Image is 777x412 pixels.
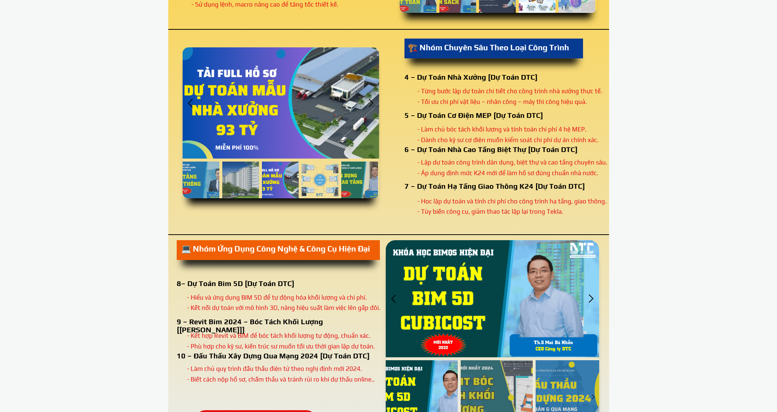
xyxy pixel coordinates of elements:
div: 6 – Dự Toán Nhà Cao Tầng Biệt Thự [Dự Toán DTC] [404,145,681,153]
div: - Lập dự toán công trình dân dụng, biệt thự và cao tầng chuyên sâu. - Áp dụng định mức K24 mới để... [417,157,610,178]
div: 8– Dự Toán Bim 5D [Dự Toán DTC] [177,279,388,288]
div: - Kết hợp Revit và BIM để bóc tách khối lượng tự động, chuẩn xác. - Phù hợp cho kỹ sư, kiến trúc ... [187,330,384,352]
div: 5 – Dự Toán Cơ Điện MEP [Dự Toán DTC] [404,111,681,119]
div: 10 – Đấu Thầu Xây Dựng Qua Mạng 2024 [Dự Toán DTC] [177,352,388,360]
div: 9 – Revit Bim 2024 – Bóc Tách Khối Lượng [[PERSON_NAME]]] [177,318,388,334]
div: - Học lập dự toán và tính chi phí cho công trình hạ tầng, giao thông. - Tùy biến công cụ, giảm th... [417,196,610,217]
span: 💻 Nhóm Ứng Dụng Công Nghệ & Công Cụ Hiện Đại [181,244,370,253]
span: 🏗️ Nhóm Chuyên Sâu Theo Loại Công Trình [408,43,569,52]
div: 4 – Dự Toán Nhà Xưởng [Dự Toán DTC] [404,73,681,81]
div: - Làm chủ quy trình đấu thầu điện tử theo nghị định mới 2024. - Biết cách nộp hồ sơ, chấm thầu và... [187,364,384,385]
div: - Làm chủ bóc tách khối lượng và tính toán chi phí 4 hệ MEP. - Dành cho kỹ sư cơ điện muốn kiểm s... [417,124,610,145]
div: 7 – Dự Toán Hạ Tầng Giao Thông K24 [Dự Toán DTC] [404,182,681,190]
div: - Từng bước lập dự toán chi tiết cho công trình nhà xưởng thực tế. - Tối ưu chi phí vật liệu – nh... [417,86,610,107]
div: - Hiểu và ứng dụng BIM 5D để tự động hóa khối lượng và chi phí. - Kết nối dự toán với mô hình 3D,... [187,292,386,314]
